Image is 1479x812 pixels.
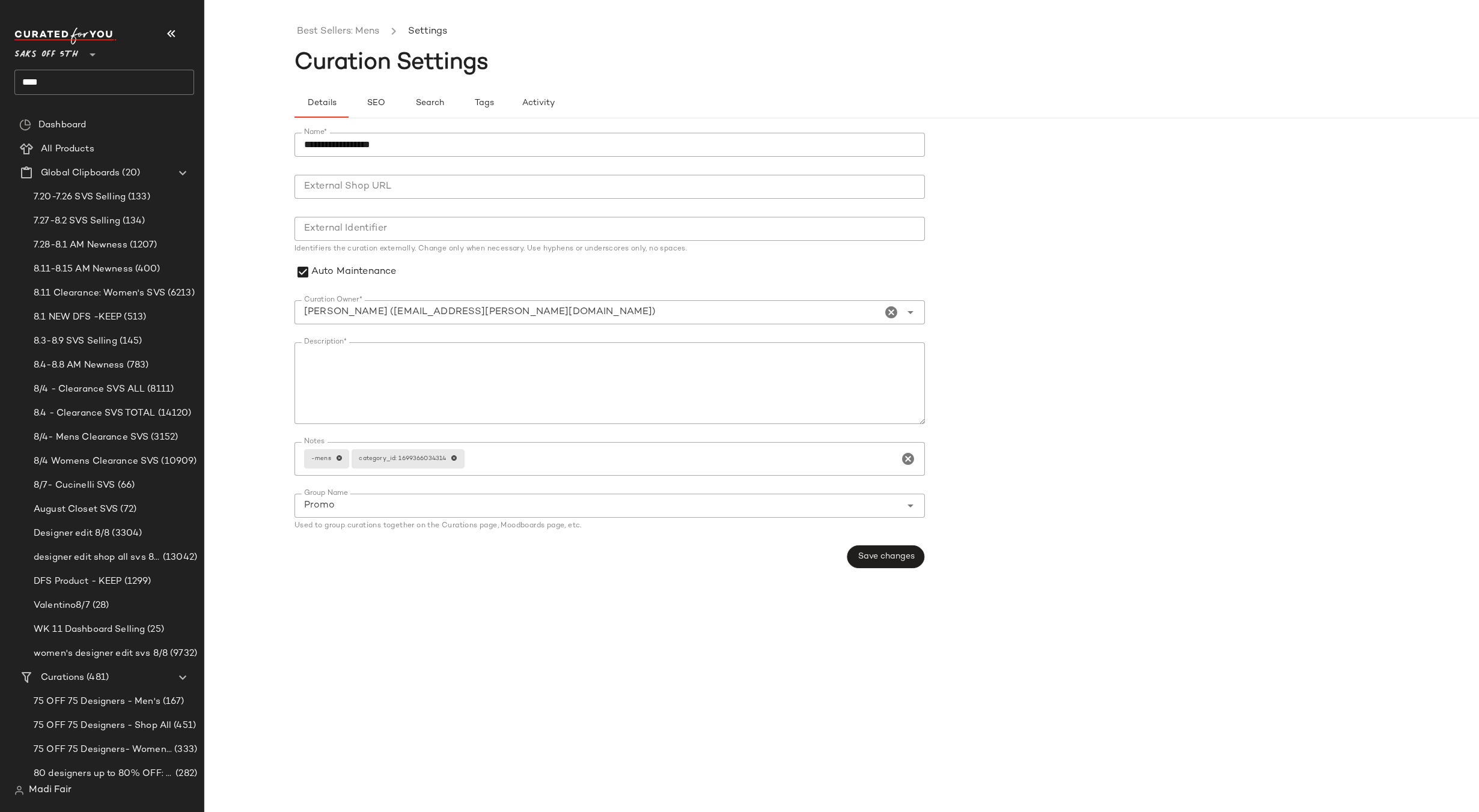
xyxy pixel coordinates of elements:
[297,24,379,40] a: Best Sellers: Mens
[34,238,127,252] span: 7.28-8.1 AM Newness
[148,431,178,444] span: (3152)
[121,311,146,324] span: (513)
[34,695,160,709] span: 75 OFF 75 Designers - Men's
[903,498,918,513] i: Open
[127,238,157,252] span: (1207)
[38,118,86,132] span: Dashboard
[173,767,197,781] span: (282)
[34,623,145,637] span: WK 11 Dashboard Selling
[14,28,117,44] img: cfy_white_logo.C9jOOHJF.svg
[34,527,109,541] span: Designer edit 8/8
[34,647,168,661] span: women's designer edit svs 8/8
[294,246,925,253] div: Identifiers the curation externally. Change only when necessary. Use hyphens or underscores only,...
[118,503,136,517] span: (72)
[165,286,195,300] span: (6213)
[156,407,192,420] span: (14120)
[359,454,451,463] span: category_id: 1699366034314
[847,545,924,568] button: Save changes
[884,305,898,320] i: Clear Curation Owner*
[14,786,24,795] img: svg%3e
[311,259,396,286] label: Auto Maintenance
[34,767,173,781] span: 80 designers up to 80% OFF: All
[34,743,172,757] span: 75 OFF 75 Designers- Women's
[41,142,94,156] span: All Products
[159,455,197,468] span: (10909)
[14,41,78,62] span: Saks OFF 5TH
[34,455,159,468] span: 8/4 Womens Clearance SVS
[34,311,121,324] span: 8.1 NEW DFS -KEEP
[168,647,197,661] span: (9732)
[311,454,336,463] span: -mens
[901,452,915,466] i: Clear Notes
[306,98,336,108] span: Details
[294,51,489,75] span: Curation Settings
[117,335,142,348] span: (145)
[857,552,914,562] span: Save changes
[34,551,160,565] span: designer edit shop all svs 8/8
[19,119,31,131] img: svg%3e
[366,98,385,108] span: SEO
[120,166,140,180] span: (20)
[84,671,109,685] span: (481)
[160,551,197,565] span: (13042)
[34,575,122,589] span: DFS Product - KEEP
[29,783,72,798] span: Madi Fair
[34,599,90,613] span: Valentino8/7
[294,523,925,530] div: Used to group curations together on the Curations page, Moodboards page, etc.
[34,719,171,733] span: 75 OFF 75 Designers - Shop All
[903,305,918,320] i: Open
[145,383,174,396] span: (8111)
[90,599,109,613] span: (28)
[474,98,493,108] span: Tags
[41,166,120,180] span: Global Clipboards
[41,671,84,685] span: Curations
[34,503,118,517] span: August Closet SVS
[109,527,142,541] span: (3304)
[34,407,156,420] span: 8.4 - Clearance SVS TOTAL
[521,98,554,108] span: Activity
[34,383,145,396] span: 8/4 - Clearance SVS ALL
[171,719,196,733] span: (451)
[124,359,149,372] span: (783)
[122,575,151,589] span: (1299)
[172,743,197,757] span: (333)
[34,190,126,204] span: 7.20-7.26 SVS Selling
[34,335,117,348] span: 8.3-8.9 SVS Selling
[34,214,120,228] span: 7.27-8.2 SVS Selling
[34,431,148,444] span: 8/4- Mens Clearance SVS
[34,286,165,300] span: 8.11 Clearance: Women's SVS
[133,262,160,276] span: (400)
[34,262,133,276] span: 8.11-8.15 AM Newness
[415,98,444,108] span: Search
[145,623,164,637] span: (25)
[160,695,184,709] span: (167)
[34,359,124,372] span: 8.4-8.8 AM Newness
[115,479,135,492] span: (66)
[120,214,145,228] span: (134)
[406,24,450,40] li: Settings
[34,479,115,492] span: 8/7- Cucinelli SVS
[126,190,150,204] span: (133)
